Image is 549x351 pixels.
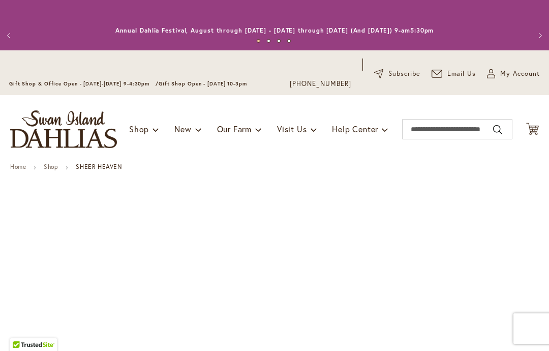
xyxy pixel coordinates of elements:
[129,124,149,134] span: Shop
[500,69,540,79] span: My Account
[267,39,270,43] button: 2 of 4
[277,124,307,134] span: Visit Us
[76,163,122,170] strong: SHEER HEAVEN
[217,124,252,134] span: Our Farm
[332,124,378,134] span: Help Center
[257,39,260,43] button: 1 of 4
[388,69,420,79] span: Subscribe
[174,124,191,134] span: New
[8,315,36,343] iframe: Launch Accessibility Center
[115,26,434,34] a: Annual Dahlia Festival, August through [DATE] - [DATE] through [DATE] (And [DATE]) 9-am5:30pm
[9,80,159,87] span: Gift Shop & Office Open - [DATE]-[DATE] 9-4:30pm /
[487,69,540,79] button: My Account
[10,163,26,170] a: Home
[159,80,247,87] span: Gift Shop Open - [DATE] 10-3pm
[10,110,117,148] a: store logo
[432,69,476,79] a: Email Us
[529,25,549,46] button: Next
[287,39,291,43] button: 4 of 4
[290,79,351,89] a: [PHONE_NUMBER]
[277,39,281,43] button: 3 of 4
[374,69,420,79] a: Subscribe
[44,163,58,170] a: Shop
[447,69,476,79] span: Email Us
